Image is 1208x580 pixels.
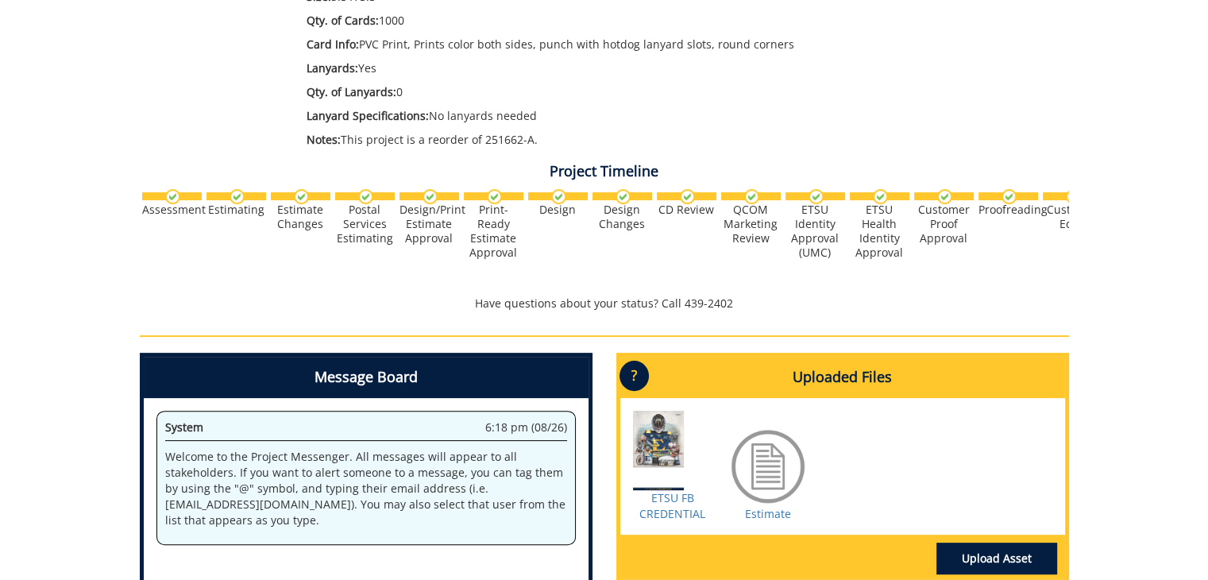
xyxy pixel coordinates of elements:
[307,13,379,28] span: Qty. of Cards:
[307,132,928,148] p: This project is a reorder of 251662-A.
[307,108,928,124] p: No lanyards needed
[165,449,567,528] p: Welcome to the Project Messenger. All messages will appear to all stakeholders. If you want to al...
[936,543,1057,574] a: Upload Asset
[307,37,359,52] span: Card Info:
[423,189,438,204] img: checkmark
[307,132,341,147] span: Notes:
[1002,189,1017,204] img: checkmark
[487,189,502,204] img: checkmark
[307,13,928,29] p: 1000
[142,203,202,217] div: Assessment
[399,203,459,246] div: Design/Print Estimate Approval
[657,203,716,217] div: CD Review
[307,37,928,52] p: PVC Print, Prints color both sides, punch with hotdog lanyard slots, round corners
[464,203,523,260] div: Print-Ready Estimate Approval
[1066,189,1081,204] img: checkmark
[809,189,824,204] img: checkmark
[619,361,649,391] p: ?
[528,203,588,217] div: Design
[165,189,180,204] img: checkmark
[165,420,203,435] span: System
[551,189,566,204] img: checkmark
[271,203,330,231] div: Estimate Changes
[485,420,567,435] span: 6:18 pm (08/26)
[294,189,309,204] img: checkmark
[620,357,1065,398] h4: Uploaded Files
[937,189,952,204] img: checkmark
[592,203,652,231] div: Design Changes
[978,203,1038,217] div: Proofreading
[721,203,781,246] div: QCOM Marketing Review
[140,164,1069,180] h4: Project Timeline
[307,108,429,123] span: Lanyard Specifications:
[680,189,695,204] img: checkmark
[307,60,928,76] p: Yes
[206,203,266,217] div: Estimating
[307,84,928,100] p: 0
[873,189,888,204] img: checkmark
[850,203,909,260] div: ETSU Health Identity Approval
[616,189,631,204] img: checkmark
[144,357,589,398] h4: Message Board
[140,296,1069,311] p: Have questions about your status? Call 439-2402
[745,506,791,521] a: Estimate
[307,84,396,99] span: Qty. of Lanyards:
[744,189,759,204] img: checkmark
[639,490,705,521] a: ETSU FB CREDENTIAL
[914,203,974,246] div: Customer Proof Approval
[230,189,245,204] img: checkmark
[358,189,373,204] img: checkmark
[307,60,358,75] span: Lanyards:
[785,203,845,260] div: ETSU Identity Approval (UMC)
[1043,203,1102,231] div: Customer Edits
[335,203,395,246] div: Postal Services Estimating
